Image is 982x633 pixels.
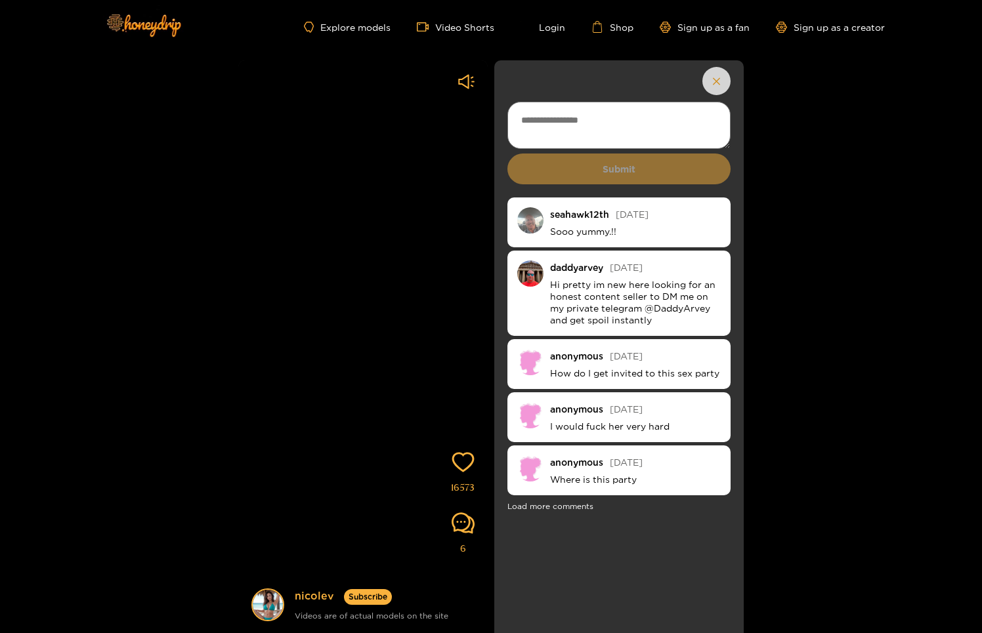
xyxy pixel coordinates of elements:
[507,153,731,184] button: Submit
[610,457,643,467] span: [DATE]
[452,451,475,474] span: heart
[417,21,435,33] span: video-camera
[550,226,721,237] p: Sooo yummy.!!
[660,22,750,33] a: Sign up as a fan
[616,209,649,219] span: [DATE]
[550,404,603,414] div: anonymous
[458,73,475,90] span: sound
[349,591,387,603] span: Subscribe
[452,512,475,535] span: comment
[521,21,565,33] a: Login
[550,351,603,361] div: anonymous
[550,209,609,219] div: seahawk12th
[610,262,643,272] span: [DATE]
[550,457,603,467] div: anonymous
[417,21,494,33] a: Video Shorts
[550,279,721,326] p: Hi pretty im new here looking for an honest content seller to DM me on my private telegram @Daddy...
[295,608,448,623] div: Videos are of actual models on the site
[610,404,643,414] span: [DATE]
[253,590,283,620] img: user avatar
[304,22,391,33] a: Explore models
[550,474,721,485] p: Where is this party
[517,349,544,375] img: no-avatar.png
[295,588,334,605] a: nicolev
[610,351,643,361] span: [DATE]
[550,367,721,379] p: How do I get invited to this sex party
[776,22,885,33] a: Sign up as a creator
[507,502,593,511] button: Load more comments
[517,402,544,428] img: no-avatar.png
[517,455,544,481] img: no-avatar.png
[550,420,721,432] p: I would fuck her very hard
[517,260,544,287] img: cbsbq-img-20250121-wa0006.jpg
[451,480,475,495] span: 16573
[460,541,466,556] span: 6
[344,589,392,605] button: Subscribe
[591,21,633,33] a: Shop
[702,67,731,95] button: Close comments
[550,262,603,272] div: daddyarvey
[517,207,544,234] img: 8a4e8-img_3262.jpeg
